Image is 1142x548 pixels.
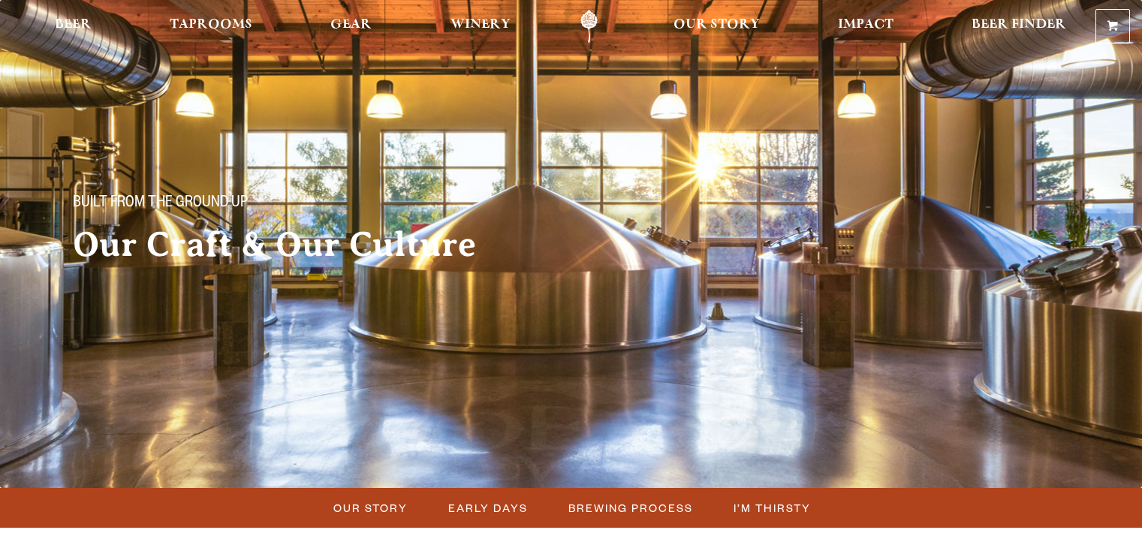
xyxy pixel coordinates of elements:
[838,19,893,31] span: Impact
[972,19,1066,31] span: Beer Finder
[321,10,381,44] a: Gear
[725,497,818,519] a: I’m Thirsty
[664,10,770,44] a: Our Story
[324,497,415,519] a: Our Story
[448,497,528,519] span: Early Days
[441,10,520,44] a: Winery
[561,10,617,44] a: Odell Home
[73,194,248,214] span: Built From The Ground Up
[160,10,262,44] a: Taprooms
[55,19,92,31] span: Beer
[734,497,811,519] span: I’m Thirsty
[45,10,101,44] a: Beer
[439,497,535,519] a: Early Days
[450,19,511,31] span: Winery
[673,19,760,31] span: Our Story
[73,226,541,263] h2: Our Craft & Our Culture
[333,497,408,519] span: Our Story
[962,10,1076,44] a: Beer Finder
[559,497,701,519] a: Brewing Process
[330,19,372,31] span: Gear
[568,497,693,519] span: Brewing Process
[170,19,252,31] span: Taprooms
[828,10,903,44] a: Impact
